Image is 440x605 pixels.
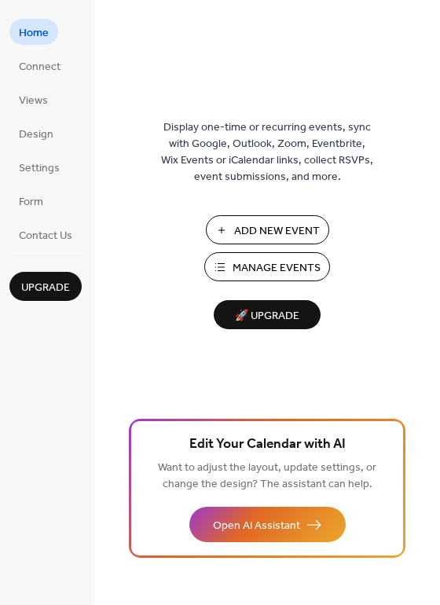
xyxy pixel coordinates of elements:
[19,25,49,42] span: Home
[189,434,346,456] span: Edit Your Calendar with AI
[19,194,43,211] span: Form
[9,53,70,79] a: Connect
[214,300,321,329] button: 🚀 Upgrade
[19,93,48,109] span: Views
[9,188,53,214] a: Form
[204,252,330,281] button: Manage Events
[21,280,70,296] span: Upgrade
[234,223,320,240] span: Add New Event
[213,518,300,534] span: Open AI Assistant
[19,59,60,75] span: Connect
[19,228,72,244] span: Contact Us
[9,19,58,45] a: Home
[161,119,373,185] span: Display one-time or recurring events, sync with Google, Outlook, Zoom, Eventbrite, Wix Events or ...
[206,215,329,244] button: Add New Event
[9,222,82,247] a: Contact Us
[158,457,376,495] span: Want to adjust the layout, update settings, or change the design? The assistant can help.
[19,160,60,177] span: Settings
[9,272,82,301] button: Upgrade
[9,86,57,112] a: Views
[9,154,69,180] a: Settings
[9,120,63,146] a: Design
[19,126,53,143] span: Design
[233,260,321,277] span: Manage Events
[189,507,346,542] button: Open AI Assistant
[223,306,311,327] span: 🚀 Upgrade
